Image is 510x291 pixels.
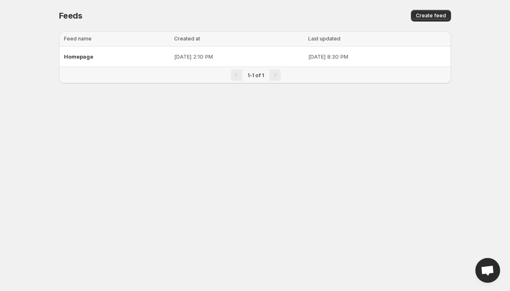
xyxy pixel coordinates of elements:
[411,10,451,21] button: Create feed
[475,258,500,283] div: Open chat
[174,35,200,42] span: Created at
[59,11,83,21] span: Feeds
[308,52,446,61] p: [DATE] 8:30 PM
[64,35,92,42] span: Feed name
[64,53,93,60] span: Homepage
[416,12,446,19] span: Create feed
[248,72,264,78] span: 1-1 of 1
[59,66,451,83] nav: Pagination
[308,35,340,42] span: Last updated
[174,52,303,61] p: [DATE] 2:10 PM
